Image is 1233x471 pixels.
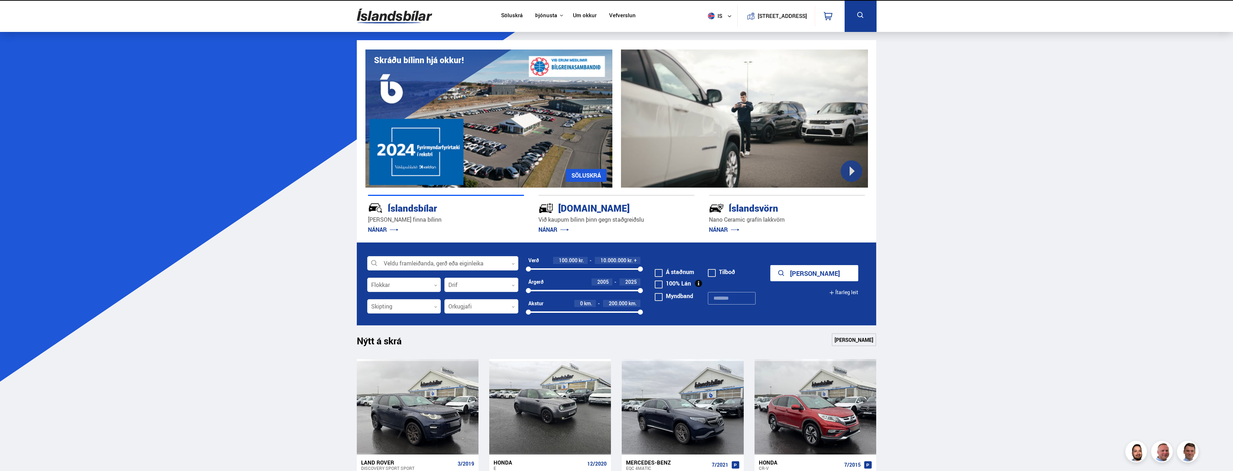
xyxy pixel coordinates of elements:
[494,466,584,471] div: E
[361,459,455,466] div: Land Rover
[535,12,557,19] button: Þjónusta
[559,257,578,264] span: 100.000
[705,13,723,19] span: is
[634,258,637,263] span: +
[374,55,464,65] h1: Skráðu bílinn hjá okkur!
[357,335,414,350] h1: Nýtt á skrá
[579,258,584,263] span: kr.
[627,258,633,263] span: kr.
[365,50,612,188] img: eKx6w-_Home_640_.png
[759,459,841,466] div: Honda
[584,301,592,306] span: km.
[458,461,474,467] span: 3/2019
[538,216,695,224] p: Við kaupum bílinn þinn gegn staðgreiðslu
[538,226,569,234] a: NÁNAR
[494,459,584,466] div: Honda
[587,461,607,467] span: 12/2020
[655,281,691,286] label: 100% Lán
[357,4,432,28] img: G0Ugv5HjCgRt.svg
[501,12,523,20] a: Söluskrá
[829,284,858,301] button: Ítarleg leit
[705,5,737,27] button: is
[629,301,637,306] span: km.
[709,201,724,216] img: -Svtn6bYgwAsiwNX.svg
[368,226,398,234] a: NÁNAR
[625,278,637,285] span: 2025
[528,279,543,285] div: Árgerð
[761,13,804,19] button: [STREET_ADDRESS]
[573,12,597,20] a: Um okkur
[609,300,627,307] span: 200.000
[597,278,609,285] span: 2005
[528,301,543,306] div: Akstur
[626,466,709,471] div: EQC 4MATIC
[741,6,811,26] a: [STREET_ADDRESS]
[368,201,499,214] div: Íslandsbílar
[1126,442,1148,463] img: nhp88E3Fdnt1Opn2.png
[566,169,607,182] a: SÖLUSKRÁ
[361,466,455,471] div: Discovery Sport SPORT
[1152,442,1174,463] img: siFngHWaQ9KaOqBr.png
[655,269,694,275] label: Á staðnum
[609,12,636,20] a: Vefverslun
[368,201,383,216] img: JRvxyua_JYH6wB4c.svg
[368,216,524,224] p: [PERSON_NAME] finna bílinn
[1178,442,1200,463] img: FbJEzSuNWCJXmdc-.webp
[708,269,735,275] label: Tilboð
[538,201,554,216] img: tr5P-W3DuiFaO7aO.svg
[601,257,626,264] span: 10.000.000
[770,265,858,281] button: [PERSON_NAME]
[759,466,841,471] div: CR-V
[844,462,861,468] span: 7/2015
[712,462,728,468] span: 7/2021
[580,300,583,307] span: 0
[709,201,840,214] div: Íslandsvörn
[709,226,739,234] a: NÁNAR
[709,216,865,224] p: Nano Ceramic grafín lakkvörn
[538,201,669,214] div: [DOMAIN_NAME]
[626,459,709,466] div: Mercedes-Benz
[528,258,539,263] div: Verð
[708,13,715,19] img: svg+xml;base64,PHN2ZyB4bWxucz0iaHR0cDovL3d3dy53My5vcmcvMjAwMC9zdmciIHdpZHRoPSI1MTIiIGhlaWdodD0iNT...
[655,293,693,299] label: Myndband
[832,333,876,346] a: [PERSON_NAME]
